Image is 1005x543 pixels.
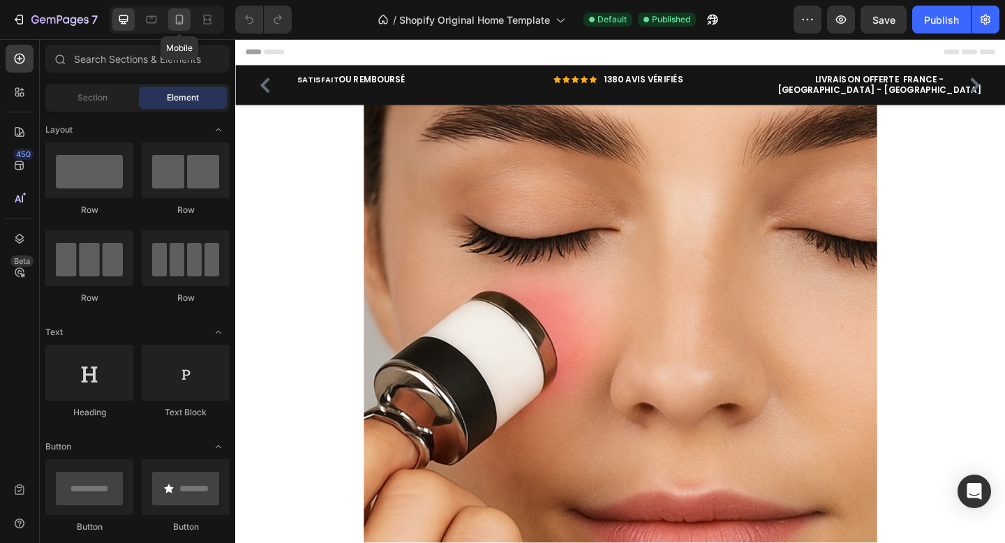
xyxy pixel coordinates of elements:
button: 7 [6,6,104,34]
span: Shopify Original Home Template [399,13,550,27]
span: Toggle open [207,321,230,343]
span: Button [45,440,71,453]
div: Open Intercom Messenger [958,475,991,508]
div: Button [142,521,230,533]
button: Publish [912,6,971,34]
div: Row [45,204,133,216]
div: Heading [45,406,133,419]
span: Published [652,13,690,26]
span: Layout [45,124,73,136]
button: Carousel Next Arrow [794,39,816,61]
div: Text Block [142,406,230,419]
span: Section [77,91,107,104]
h2: LIVRAISON OFFERTE FRANCE - [GEOGRAPHIC_DATA] - [GEOGRAPHIC_DATA] [585,37,817,64]
button: Save [861,6,907,34]
div: Button [45,521,133,533]
span: Toggle open [207,436,230,458]
h2: OU REMBOURSÉ [66,37,186,52]
span: SATISFAIT [67,38,112,50]
div: Row [45,292,133,304]
div: Row [142,292,230,304]
input: Search Sections & Elements [45,45,230,73]
span: Default [597,13,627,26]
span: Toggle open [207,119,230,141]
span: Text [45,326,63,339]
div: Row [142,204,230,216]
div: 450 [13,149,33,160]
div: Beta [10,255,33,267]
iframe: Design area [235,39,1005,543]
div: Publish [924,13,959,27]
div: Undo/Redo [235,6,292,34]
h2: 1380 AVIS VÉRIFIÉS [399,37,489,52]
span: Element [167,91,199,104]
span: Save [872,14,895,26]
p: 7 [91,11,98,28]
button: Carousel Back Arrow [22,39,44,61]
span: / [393,13,396,27]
